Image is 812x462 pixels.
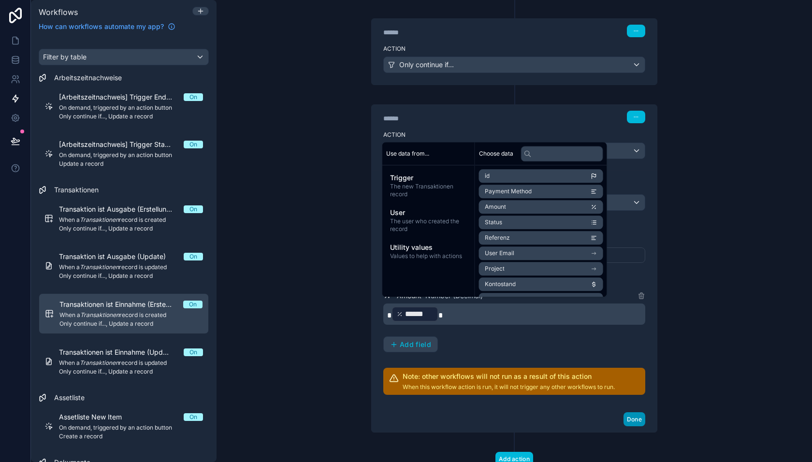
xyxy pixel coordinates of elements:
a: How can workflows automate my app? [35,22,179,31]
span: How can workflows automate my app? [39,22,164,31]
p: When this workflow action is run, it will not trigger any other workflows to run. [403,383,615,391]
button: Add field [384,337,437,352]
label: Action [383,131,645,139]
span: The user who created the record [390,217,467,233]
span: Use data from... [386,150,429,158]
label: Action [383,45,645,53]
div: scrollable content [382,165,475,268]
span: The new Transaktionen record [390,183,467,198]
span: User [390,208,467,217]
button: Only continue if... [383,57,645,73]
span: Add field [400,340,431,349]
span: Only continue if... [399,60,454,70]
h2: Note: other workflows will not run as a result of this action [403,372,615,381]
span: Workflows [39,7,78,17]
span: Choose data [479,150,513,158]
span: Utility values [390,243,467,252]
span: Values to help with actions [390,252,467,260]
span: Trigger [390,173,467,183]
button: Done [623,412,645,426]
button: Add field [383,336,438,353]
